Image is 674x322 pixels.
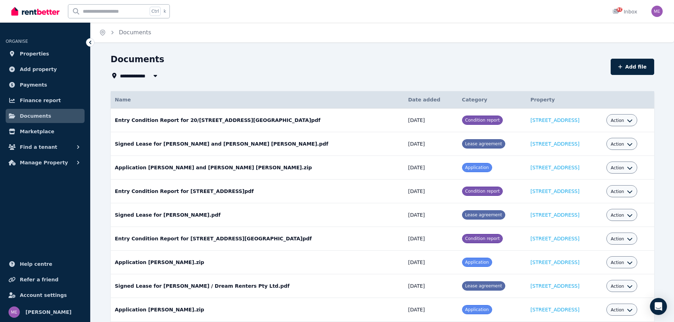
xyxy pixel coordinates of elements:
a: Account settings [6,288,85,302]
td: Entry Condition Report for [STREET_ADDRESS]pdf [111,180,404,203]
span: Condition report [465,189,500,194]
a: Finance report [6,93,85,107]
button: Action [611,236,633,242]
span: Help centre [20,260,52,268]
a: Properties [6,47,85,61]
td: [DATE] [404,109,457,132]
td: Signed Lease for [PERSON_NAME] / Dream Renters Pty Ltd.pdf [111,274,404,298]
td: Entry Condition Report for [STREET_ADDRESS][GEOGRAPHIC_DATA]pdf [111,227,404,251]
a: [STREET_ADDRESS] [530,307,580,312]
div: Open Intercom Messenger [650,298,667,315]
button: Action [611,260,633,265]
span: ORGANISE [6,39,28,44]
span: Action [611,212,624,218]
span: Name [115,97,131,103]
span: Action [611,260,624,265]
td: [DATE] [404,180,457,203]
button: Action [611,189,633,194]
td: Application [PERSON_NAME] and [PERSON_NAME] [PERSON_NAME].zip [111,156,404,180]
td: Entry Condition Report for 20/[STREET_ADDRESS][GEOGRAPHIC_DATA]pdf [111,109,404,132]
span: Application [465,165,489,170]
a: Documents [6,109,85,123]
span: Condition report [465,236,500,241]
span: Lease agreement [465,283,502,288]
a: Add property [6,62,85,76]
a: [STREET_ADDRESS] [530,259,580,265]
span: Application [465,260,489,265]
h1: Documents [111,54,165,65]
span: Action [611,189,624,194]
span: Finance report [20,96,61,105]
span: Lease agreement [465,212,502,217]
span: Ctrl [150,7,161,16]
a: Marketplace [6,124,85,139]
button: Action [611,118,633,123]
th: Date added [404,91,457,109]
span: Application [465,307,489,312]
td: [DATE] [404,227,457,251]
span: 92 [617,7,622,12]
span: Account settings [20,291,67,299]
span: Documents [20,112,51,120]
button: Manage Property [6,156,85,170]
a: [STREET_ADDRESS] [530,117,580,123]
a: Help centre [6,257,85,271]
td: Application [PERSON_NAME].zip [111,251,404,274]
a: [STREET_ADDRESS] [530,165,580,170]
span: k [163,8,166,14]
button: Action [611,212,633,218]
button: Action [611,141,633,147]
td: [DATE] [404,156,457,180]
img: Melinda Enriquez [651,6,663,17]
span: Action [611,307,624,313]
a: [STREET_ADDRESS] [530,188,580,194]
span: Refer a friend [20,275,58,284]
td: Signed Lease for [PERSON_NAME] and [PERSON_NAME] [PERSON_NAME].pdf [111,132,404,156]
span: Lease agreement [465,141,502,146]
td: [DATE] [404,298,457,322]
td: [DATE] [404,132,457,156]
button: Add file [611,59,654,75]
span: Add property [20,65,57,74]
button: Action [611,165,633,171]
a: [STREET_ADDRESS] [530,283,580,289]
th: Category [458,91,526,109]
td: [DATE] [404,203,457,227]
th: Property [526,91,602,109]
td: [DATE] [404,274,457,298]
span: Action [611,283,624,289]
span: Find a tenant [20,143,57,151]
button: Find a tenant [6,140,85,154]
img: RentBetter [11,6,59,17]
a: [STREET_ADDRESS] [530,236,580,241]
td: Signed Lease for [PERSON_NAME].pdf [111,203,404,227]
button: Action [611,283,633,289]
a: [STREET_ADDRESS] [530,141,580,147]
img: Melinda Enriquez [8,306,20,318]
span: Payments [20,81,47,89]
a: Refer a friend [6,273,85,287]
span: Action [611,141,624,147]
button: Action [611,307,633,313]
a: Documents [119,29,151,36]
span: Condition report [465,118,500,123]
span: Manage Property [20,158,68,167]
span: Action [611,236,624,242]
span: Marketplace [20,127,54,136]
td: Application [PERSON_NAME].zip [111,298,404,322]
nav: Breadcrumb [91,23,160,42]
div: Inbox [612,8,637,15]
a: Payments [6,78,85,92]
span: Action [611,118,624,123]
span: Action [611,165,624,171]
td: [DATE] [404,251,457,274]
a: [STREET_ADDRESS] [530,212,580,218]
span: [PERSON_NAME] [25,308,71,316]
span: Properties [20,49,49,58]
